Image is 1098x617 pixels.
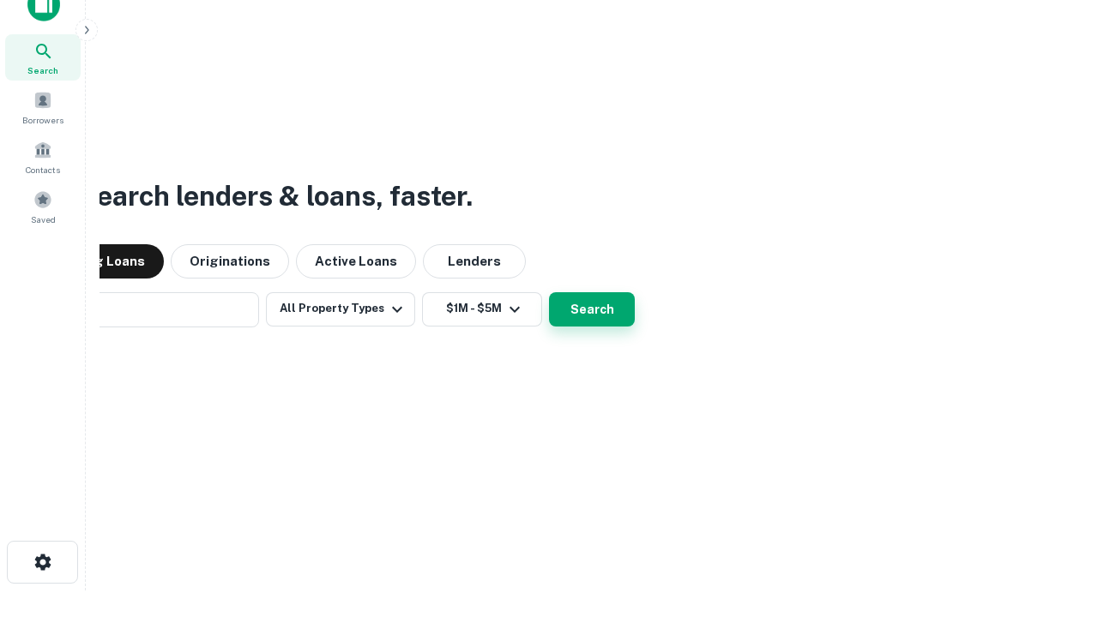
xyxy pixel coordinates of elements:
[26,163,60,177] span: Contacts
[422,292,542,326] button: $1M - $5M
[5,34,81,81] a: Search
[171,244,289,279] button: Originations
[549,292,635,326] button: Search
[5,84,81,130] a: Borrowers
[423,244,526,279] button: Lenders
[27,63,58,77] span: Search
[5,134,81,180] a: Contacts
[1012,480,1098,562] iframe: Chat Widget
[22,113,63,127] span: Borrowers
[78,176,473,217] h3: Search lenders & loans, faster.
[5,183,81,230] a: Saved
[296,244,416,279] button: Active Loans
[31,213,56,226] span: Saved
[266,292,415,326] button: All Property Types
